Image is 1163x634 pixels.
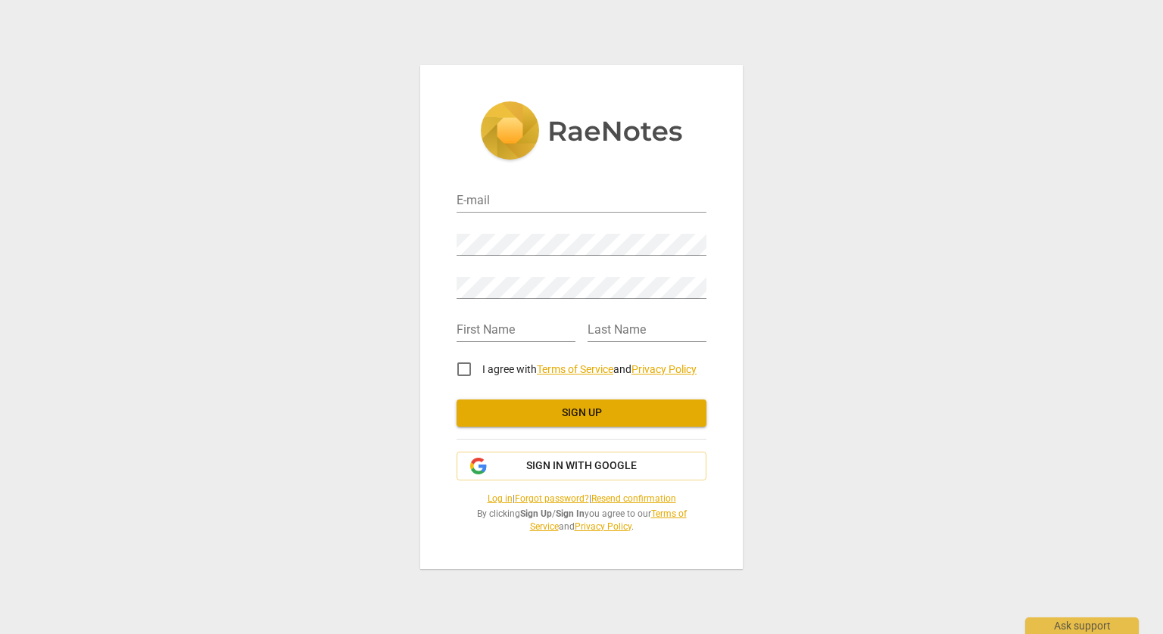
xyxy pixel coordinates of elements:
a: Privacy Policy [631,363,697,375]
span: Sign up [469,406,694,421]
button: Sign up [457,399,706,427]
div: Ask support [1025,617,1139,634]
span: Sign in with Google [526,458,637,474]
b: Sign Up [520,508,552,519]
b: Sign In [556,508,585,519]
img: 5ac2273c67554f335776073100b6d88f.svg [480,101,683,163]
a: Forgot password? [515,493,589,504]
a: Terms of Service [530,508,687,532]
a: Privacy Policy [575,521,631,532]
span: By clicking / you agree to our and . [457,508,706,533]
a: Resend confirmation [591,493,676,504]
a: Terms of Service [537,363,613,375]
a: Log in [488,493,513,504]
span: I agree with and [482,363,697,375]
span: | | [457,493,706,505]
button: Sign in with Google [457,452,706,480]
